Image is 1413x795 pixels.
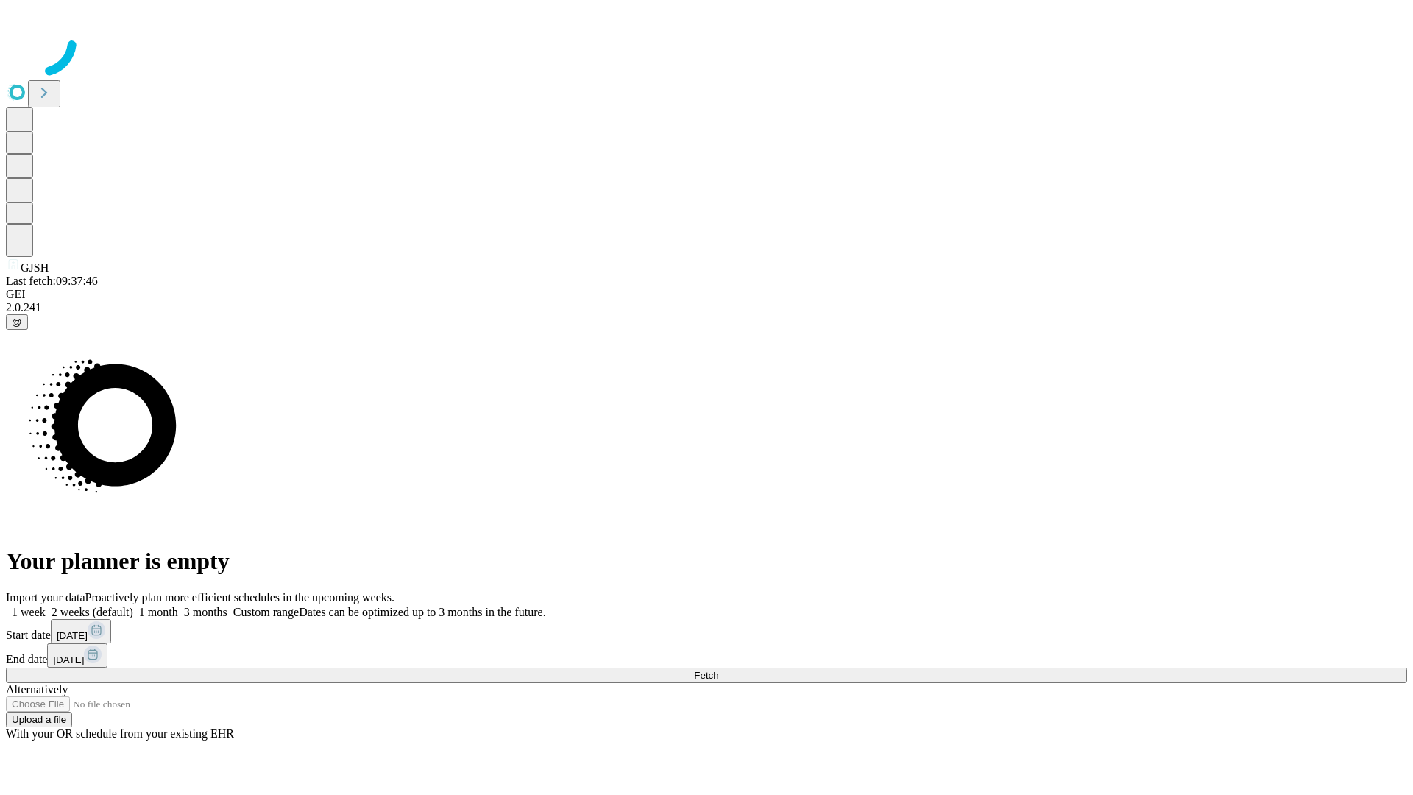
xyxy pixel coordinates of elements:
[47,643,107,668] button: [DATE]
[21,261,49,274] span: GJSH
[52,606,133,618] span: 2 weeks (default)
[6,591,85,604] span: Import your data
[6,288,1407,301] div: GEI
[6,643,1407,668] div: End date
[6,314,28,330] button: @
[694,670,718,681] span: Fetch
[57,630,88,641] span: [DATE]
[6,301,1407,314] div: 2.0.241
[12,606,46,618] span: 1 week
[6,683,68,696] span: Alternatively
[6,548,1407,575] h1: Your planner is empty
[233,606,299,618] span: Custom range
[299,606,545,618] span: Dates can be optimized up to 3 months in the future.
[6,668,1407,683] button: Fetch
[6,727,234,740] span: With your OR schedule from your existing EHR
[85,591,394,604] span: Proactively plan more efficient schedules in the upcoming weeks.
[184,606,227,618] span: 3 months
[6,275,98,287] span: Last fetch: 09:37:46
[51,619,111,643] button: [DATE]
[12,317,22,328] span: @
[53,654,84,665] span: [DATE]
[6,619,1407,643] div: Start date
[6,712,72,727] button: Upload a file
[139,606,178,618] span: 1 month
